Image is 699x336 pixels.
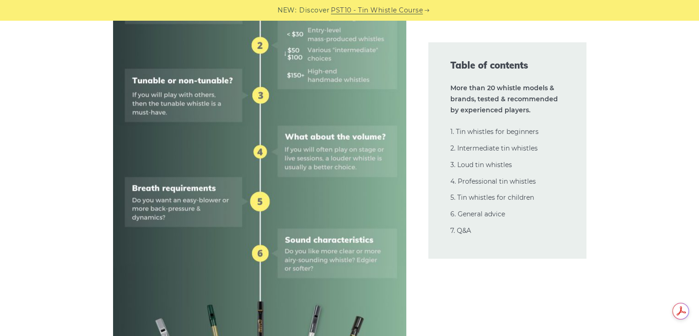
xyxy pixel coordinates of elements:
[450,127,539,136] a: 1. Tin whistles for beginners
[299,5,330,16] span: Discover
[450,59,564,72] span: Table of contents
[450,177,536,185] a: 4. Professional tin whistles
[450,193,534,202] a: 5. Tin whistles for children
[450,84,558,114] strong: More than 20 whistle models & brands, tested & recommended by experienced players.
[278,5,296,16] span: NEW:
[450,210,505,218] a: 6. General advice
[450,161,512,169] a: 3. Loud tin whistles
[450,144,538,152] a: 2. Intermediate tin whistles
[450,226,471,235] a: 7. Q&A
[331,5,423,16] a: PST10 - Tin Whistle Course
